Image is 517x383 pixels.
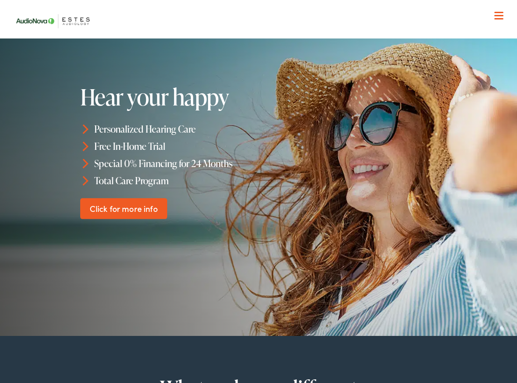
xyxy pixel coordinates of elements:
[80,155,339,172] li: Special 0% Financing for 24 Months
[80,120,339,138] li: Personalized Hearing Care
[17,36,507,64] a: What We Offer
[80,172,339,189] li: Total Care Program
[80,84,339,109] h1: Hear your happy
[80,198,168,219] a: Click for more info
[80,138,339,155] li: Free In-Home Trial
